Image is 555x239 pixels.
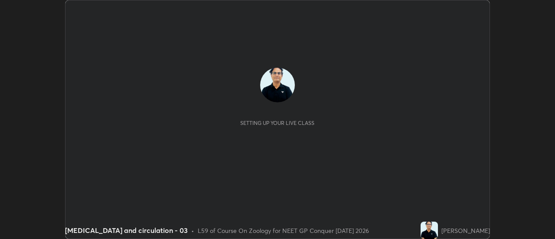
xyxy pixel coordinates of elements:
[191,226,194,235] div: •
[65,225,188,236] div: [MEDICAL_DATA] and circulation - 03
[240,120,314,126] div: Setting up your live class
[198,226,369,235] div: L59 of Course On Zoology for NEET GP Conquer [DATE] 2026
[421,222,438,239] img: 44dbf02e4033470aa5e07132136bfb12.jpg
[260,68,295,102] img: 44dbf02e4033470aa5e07132136bfb12.jpg
[441,226,490,235] div: [PERSON_NAME]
